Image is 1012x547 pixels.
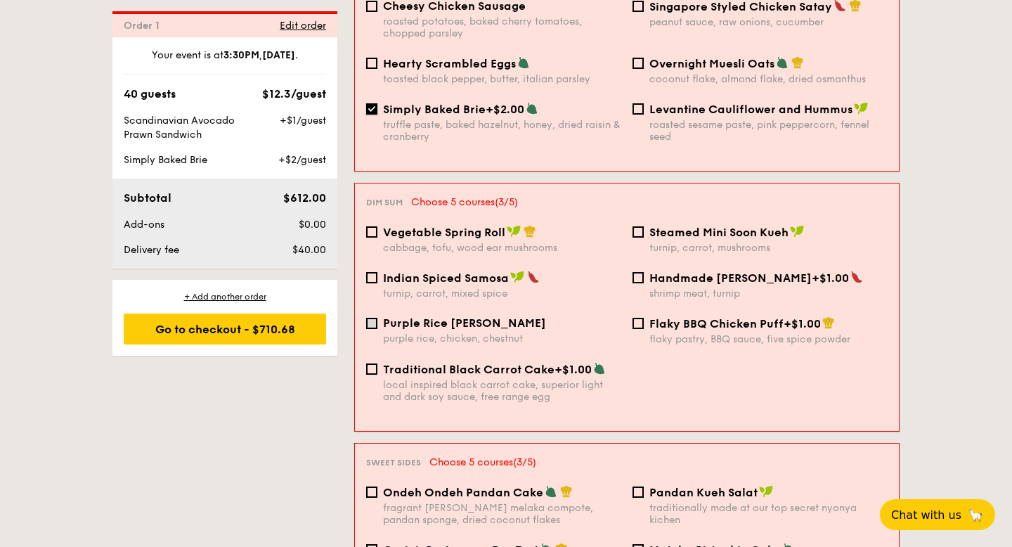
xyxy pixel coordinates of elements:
img: icon-chef-hat.a58ddaea.svg [791,56,804,69]
div: shrimp meat, turnip [649,288,888,300]
span: $40.00 [292,244,326,256]
span: Simply Baked Brie [383,103,486,116]
div: 40 guests [124,86,176,103]
img: icon-vegan.f8ff3823.svg [854,102,868,115]
div: coconut flake, almond flake, dried osmanthus [649,73,888,85]
img: icon-vegan.f8ff3823.svg [790,225,804,238]
span: +$1.00 [554,363,592,376]
input: Indian Spiced Samosaturnip, carrot, mixed spice [366,272,377,283]
img: icon-vegan.f8ff3823.svg [510,271,524,283]
div: + Add another order [124,291,326,302]
input: Cheesy Chicken Sausageroasted potatoes, baked cherry tomatoes, chopped parsley [366,1,377,12]
input: Steamed Mini Soon Kuehturnip, carrot, mushrooms [632,226,644,238]
span: Steamed Mini Soon Kueh [649,226,789,239]
span: Choose 5 courses [429,456,536,468]
button: Chat with us🦙 [880,499,995,530]
span: Subtotal [124,191,171,205]
span: (3/5) [495,196,518,208]
img: icon-vegetarian.fe4039eb.svg [776,56,789,69]
span: Indian Spiced Samosa [383,271,509,285]
span: Levantine Cauliflower and Hummus [649,103,852,116]
img: icon-vegetarian.fe4039eb.svg [593,362,606,375]
strong: [DATE] [262,49,295,61]
img: icon-vegetarian.fe4039eb.svg [517,56,530,69]
span: Chat with us [891,508,961,522]
input: Purple Rice [PERSON_NAME]purple rice, chicken, chestnut [366,318,377,329]
span: Overnight Muesli Oats [649,57,774,70]
div: fragrant [PERSON_NAME] melaka compote, pandan sponge, dried coconut flakes [383,502,621,526]
span: Order 1 [124,20,165,32]
div: Go to checkout - $710.68 [124,314,326,345]
span: +$2/guest [278,154,326,166]
div: cabbage, tofu, wood ear mushrooms [383,242,621,254]
div: peanut sauce, raw onions, cucumber [649,16,888,28]
span: Flaky BBQ Chicken Puff [649,317,784,330]
span: +$1.00 [784,317,821,330]
span: Pandan Kueh Salat [649,486,758,499]
img: icon-vegan.f8ff3823.svg [507,225,521,238]
div: local inspired black carrot cake, superior light and dark soy sauce, free range egg [383,379,621,403]
span: Delivery fee [124,244,179,256]
img: icon-chef-hat.a58ddaea.svg [560,485,573,498]
img: icon-spicy.37a8142b.svg [850,271,863,283]
input: Singapore Styled Chicken Sataypeanut sauce, raw onions, cucumber [632,1,644,12]
input: Flaky BBQ Chicken Puff+$1.00flaky pastry, BBQ sauce, five spice powder [632,318,644,329]
span: Dim sum [366,198,403,207]
input: Hearty Scrambled Eggstoasted black pepper, butter, italian parsley [366,58,377,69]
span: (3/5) [513,456,536,468]
div: Your event is at , . [124,49,326,75]
span: Vegetable Spring Roll [383,226,505,239]
input: Ondeh Ondeh Pandan Cakefragrant [PERSON_NAME] melaka compote, pandan sponge, dried coconut flakes [366,487,377,498]
span: $612.00 [283,191,326,205]
div: traditionally made at our top secret nyonya kichen [649,502,888,526]
div: truffle paste, baked hazelnut, honey, dried raisin & cranberry [383,119,621,143]
div: turnip, carrot, mixed spice [383,288,621,300]
span: Scandinavian Avocado Prawn Sandwich [124,115,235,141]
div: flaky pastry, BBQ sauce, five spice powder [649,333,888,345]
span: Choose 5 courses [411,196,518,208]
div: toasted black pepper, butter, italian parsley [383,73,621,85]
input: Traditional Black Carrot Cake+$1.00local inspired black carrot cake, superior light and dark soy ... [366,363,377,375]
div: turnip, carrot, mushrooms [649,242,888,254]
span: Ondeh Ondeh Pandan Cake [383,486,543,499]
img: icon-chef-hat.a58ddaea.svg [822,316,835,329]
span: Purple Rice [PERSON_NAME] [383,316,546,330]
span: Simply Baked Brie [124,154,207,166]
input: Handmade [PERSON_NAME]+$1.00shrimp meat, turnip [632,272,644,283]
div: roasted sesame paste, pink peppercorn, fennel seed [649,119,888,143]
span: +$1.00 [812,271,849,285]
span: Hearty Scrambled Eggs [383,57,516,70]
span: Traditional Black Carrot Cake [383,363,554,376]
span: 🦙 [967,507,984,523]
span: Add-ons [124,219,164,231]
img: icon-vegetarian.fe4039eb.svg [526,102,538,115]
img: icon-vegan.f8ff3823.svg [759,485,773,498]
input: Overnight Muesli Oatscoconut flake, almond flake, dried osmanthus [632,58,644,69]
span: Sweet sides [366,458,421,468]
span: Handmade [PERSON_NAME] [649,271,812,285]
strong: 3:30PM [223,49,259,61]
input: Vegetable Spring Rollcabbage, tofu, wood ear mushrooms [366,226,377,238]
input: Levantine Cauliflower and Hummusroasted sesame paste, pink peppercorn, fennel seed [632,103,644,115]
div: purple rice, chicken, chestnut [383,333,621,345]
img: icon-spicy.37a8142b.svg [527,271,540,283]
div: roasted potatoes, baked cherry tomatoes, chopped parsley [383,15,621,39]
div: $12.3/guest [262,86,326,103]
input: Pandan Kueh Salattraditionally made at our top secret nyonya kichen [632,487,644,498]
span: $0.00 [299,219,326,231]
span: +$1/guest [280,115,326,127]
span: +$2.00 [486,103,524,116]
img: icon-vegetarian.fe4039eb.svg [545,485,557,498]
span: Edit order [280,20,326,32]
img: icon-chef-hat.a58ddaea.svg [524,225,536,238]
input: Simply Baked Brie+$2.00truffle paste, baked hazelnut, honey, dried raisin & cranberry [366,103,377,115]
